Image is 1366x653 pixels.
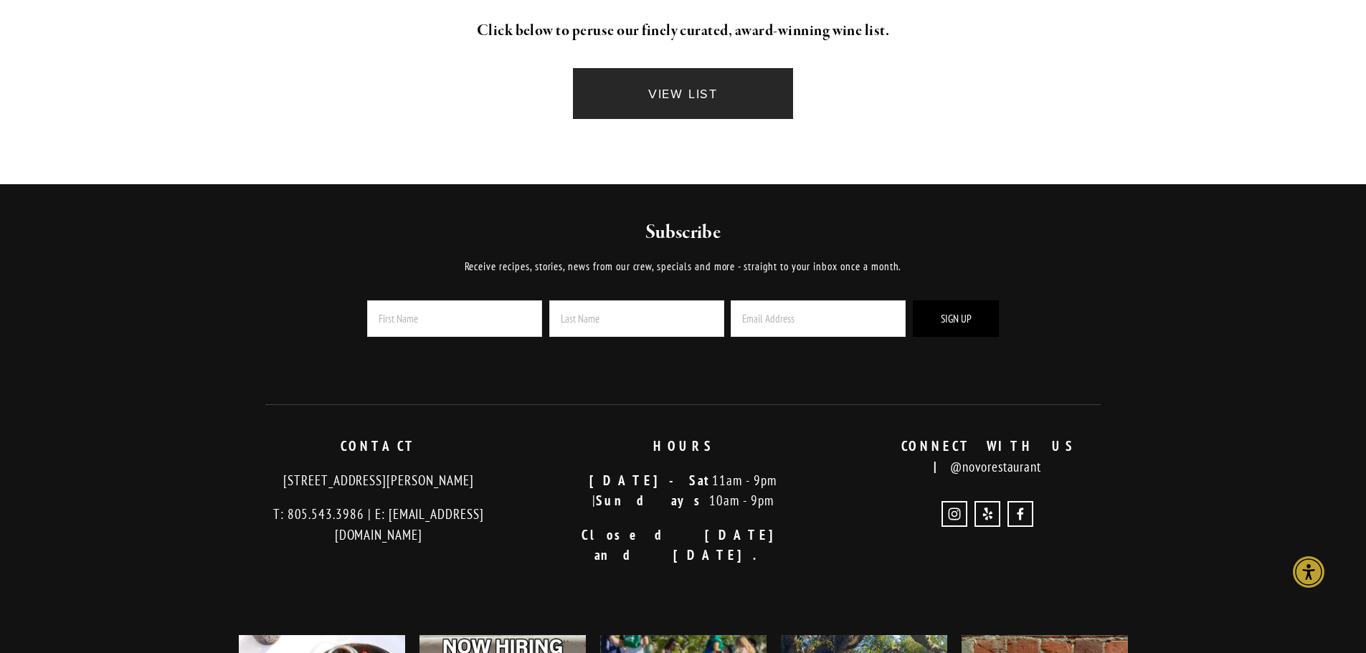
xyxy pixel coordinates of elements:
[901,437,1090,475] strong: CONNECT WITH US |
[367,300,542,337] input: First Name
[477,21,890,41] strong: Click below to peruse our finely curated, award-winning wine list.
[239,470,519,491] p: [STREET_ADDRESS][PERSON_NAME]
[543,470,823,511] p: 11am - 9pm | 10am - 9pm
[589,472,712,489] strong: [DATE]-Sat
[341,437,417,454] strong: CONTACT
[653,437,713,454] strong: HOURS
[974,501,1000,527] a: Yelp
[942,501,967,527] a: Instagram
[1293,556,1324,588] div: Accessibility Menu
[731,300,906,337] input: Email Address
[1007,501,1033,527] a: Novo Restaurant and Lounge
[941,312,972,325] span: Sign Up
[596,492,709,509] strong: Sundays
[328,220,1038,246] h2: Subscribe
[573,68,792,119] a: VIEW LIST
[582,526,800,564] strong: Closed [DATE] and [DATE].
[913,300,999,337] button: Sign Up
[328,258,1038,275] p: Receive recipes, stories, news from our crew, specials and more - straight to your inbox once a m...
[848,436,1128,477] p: @novorestaurant
[239,504,519,545] p: T: 805.543.3986 | E: [EMAIL_ADDRESS][DOMAIN_NAME]
[549,300,724,337] input: Last Name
